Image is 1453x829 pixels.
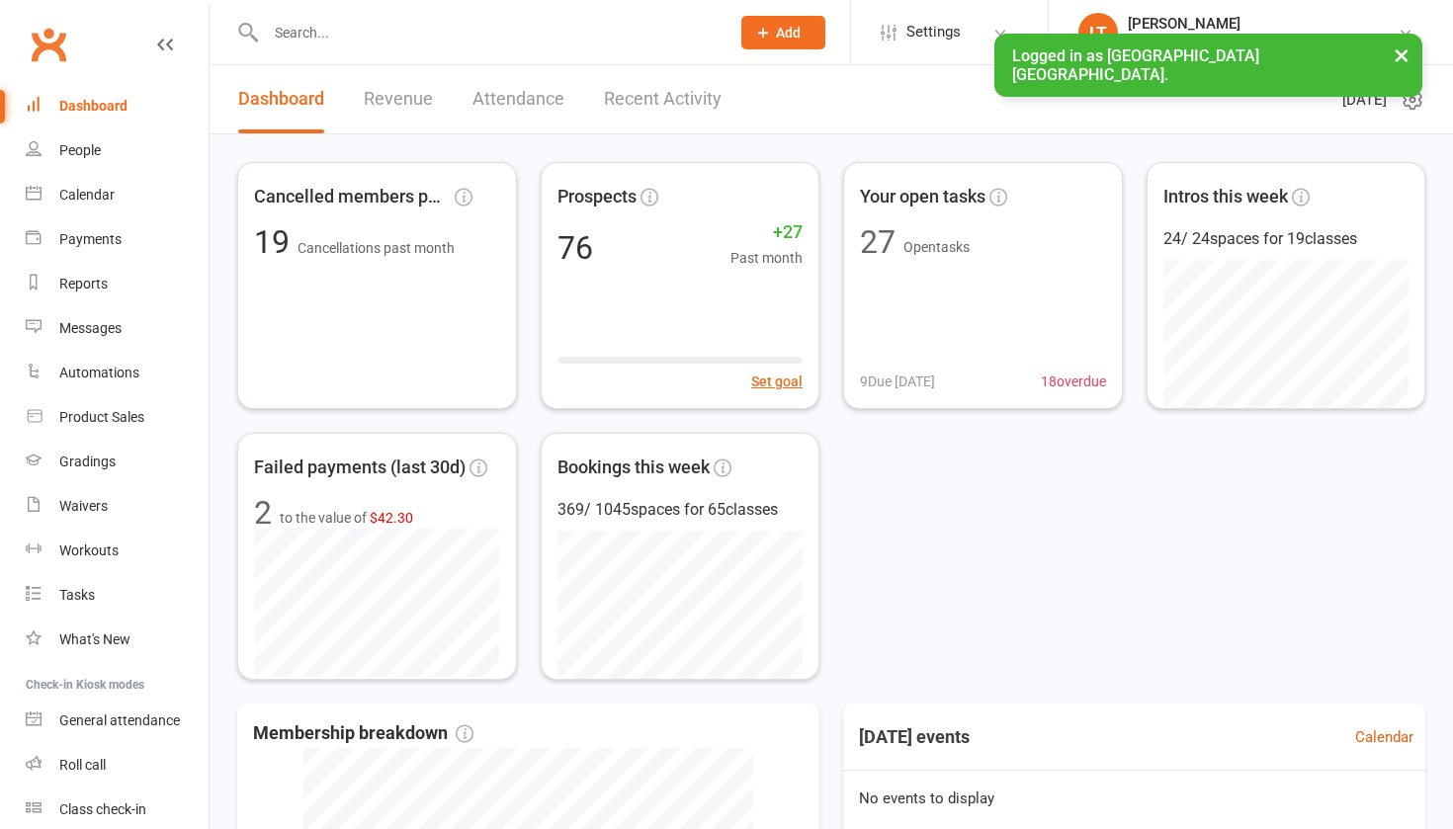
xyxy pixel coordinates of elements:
[59,801,146,817] div: Class check-in
[59,712,180,728] div: General attendance
[59,587,95,603] div: Tasks
[26,351,209,395] a: Automations
[280,507,413,529] span: to the value of
[906,10,961,54] span: Settings
[26,484,209,529] a: Waivers
[557,497,804,523] div: 369 / 1045 spaces for 65 classes
[1128,15,1398,33] div: [PERSON_NAME]
[298,240,455,256] span: Cancellations past month
[1078,13,1118,52] div: LT
[776,25,801,41] span: Add
[26,699,209,743] a: General attendance kiosk mode
[730,247,803,269] span: Past month
[26,395,209,440] a: Product Sales
[59,542,119,558] div: Workouts
[741,16,825,49] button: Add
[557,183,637,211] span: Prospects
[860,226,896,258] div: 27
[253,719,473,748] span: Membership breakdown
[1163,226,1410,252] div: 24 / 24 spaces for 19 classes
[254,497,272,529] div: 2
[26,262,209,306] a: Reports
[730,218,803,247] span: +27
[370,510,413,526] span: $42.30
[59,365,139,380] div: Automations
[1128,33,1398,50] div: [GEOGRAPHIC_DATA] [GEOGRAPHIC_DATA]
[1384,34,1419,76] button: ×
[59,276,108,291] div: Reports
[751,371,803,392] button: Set goal
[59,631,130,647] div: What's New
[59,757,106,773] div: Roll call
[26,84,209,128] a: Dashboard
[24,20,73,69] a: Clubworx
[835,771,1433,826] div: No events to display
[254,223,298,261] span: 19
[26,573,209,618] a: Tasks
[260,19,716,46] input: Search...
[860,371,935,392] span: 9 Due [DATE]
[59,187,115,203] div: Calendar
[59,142,101,158] div: People
[26,128,209,173] a: People
[843,719,985,755] h3: [DATE] events
[254,183,451,211] span: Cancelled members past mon...
[59,98,128,114] div: Dashboard
[1012,46,1259,84] span: Logged in as [GEOGRAPHIC_DATA] [GEOGRAPHIC_DATA].
[26,217,209,262] a: Payments
[26,306,209,351] a: Messages
[1355,725,1413,749] a: Calendar
[26,618,209,662] a: What's New
[26,529,209,573] a: Workouts
[903,239,970,255] span: Open tasks
[59,231,122,247] div: Payments
[26,743,209,788] a: Roll call
[26,440,209,484] a: Gradings
[59,409,144,425] div: Product Sales
[59,454,116,469] div: Gradings
[557,454,710,482] span: Bookings this week
[59,498,108,514] div: Waivers
[1163,183,1288,211] span: Intros this week
[860,183,985,211] span: Your open tasks
[557,232,593,264] div: 76
[254,454,466,482] span: Failed payments (last 30d)
[26,173,209,217] a: Calendar
[1041,371,1106,392] span: 18 overdue
[59,320,122,336] div: Messages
